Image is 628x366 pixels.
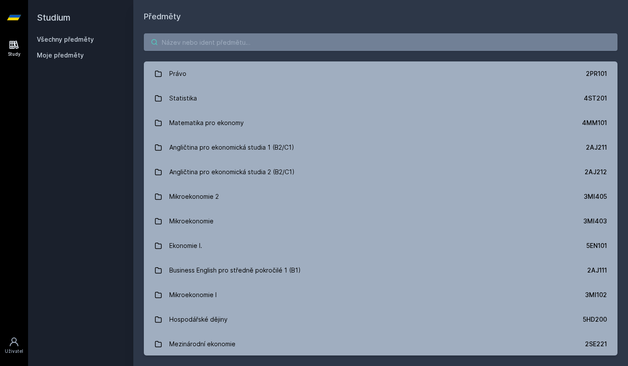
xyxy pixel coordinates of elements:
div: 4ST201 [584,94,607,103]
div: 3MI405 [584,192,607,201]
div: 2AJ212 [585,168,607,176]
input: Název nebo ident předmětu… [144,33,617,51]
h1: Předměty [144,11,617,23]
div: Matematika pro ekonomy [169,114,244,132]
span: Moje předměty [37,51,84,60]
div: Ekonomie I. [169,237,202,255]
a: Matematika pro ekonomy 4MM101 [144,111,617,135]
a: Všechny předměty [37,36,94,43]
a: Angličtina pro ekonomická studia 2 (B2/C1) 2AJ212 [144,160,617,184]
a: Hospodářské dějiny 5HD200 [144,307,617,332]
div: Mikroekonomie [169,212,214,230]
div: Study [8,51,21,57]
a: Právo 2PR101 [144,61,617,86]
div: 3MI403 [583,217,607,226]
div: 5HD200 [583,315,607,324]
a: Angličtina pro ekonomická studia 1 (B2/C1) 2AJ211 [144,135,617,160]
a: Study [2,35,26,62]
a: Mikroekonomie 2 3MI405 [144,184,617,209]
div: Statistika [169,90,197,107]
div: 5EN101 [586,241,607,250]
div: Angličtina pro ekonomická studia 1 (B2/C1) [169,139,294,156]
div: 3MI102 [585,291,607,299]
a: Mezinárodní ekonomie 2SE221 [144,332,617,356]
div: Angličtina pro ekonomická studia 2 (B2/C1) [169,163,295,181]
div: Hospodářské dějiny [169,311,228,328]
a: Statistika 4ST201 [144,86,617,111]
a: Mikroekonomie I 3MI102 [144,283,617,307]
div: Mikroekonomie 2 [169,188,219,205]
a: Mikroekonomie 3MI403 [144,209,617,233]
div: 4MM101 [582,118,607,127]
div: Mezinárodní ekonomie [169,335,235,353]
div: Mikroekonomie I [169,286,217,304]
a: Ekonomie I. 5EN101 [144,233,617,258]
div: 2SE221 [585,340,607,348]
div: Business English pro středně pokročilé 1 (B1) [169,262,301,279]
div: 2AJ111 [587,266,607,275]
a: Business English pro středně pokročilé 1 (B1) 2AJ111 [144,258,617,283]
div: 2PR101 [586,69,607,78]
div: 2AJ211 [586,143,607,152]
div: Uživatel [5,348,23,355]
a: Uživatel [2,332,26,359]
div: Právo [169,65,186,83]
